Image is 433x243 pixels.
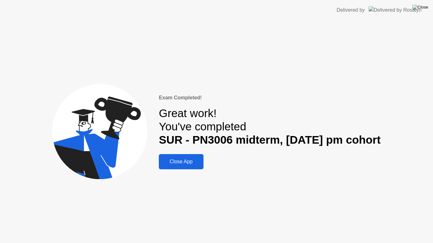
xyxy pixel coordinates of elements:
div: Great work! You've completed [159,107,380,147]
div: Delivered by [337,6,365,14]
b: SUR - PN3006 midterm, [DATE] pm cohort [159,134,380,146]
img: Delivered by Rosalyn [369,6,422,14]
div: Exam Completed! [159,94,380,102]
div: Close App [161,159,201,165]
img: Close [412,5,428,10]
button: Close App [159,154,203,169]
